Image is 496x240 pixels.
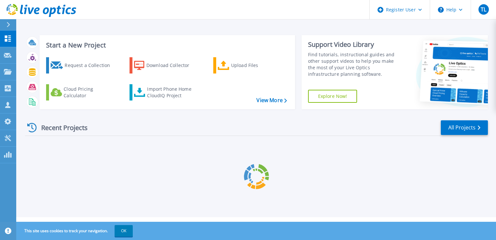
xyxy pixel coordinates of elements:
button: OK [115,225,133,237]
div: Recent Projects [25,120,96,136]
div: Upload Files [231,59,283,72]
a: Upload Files [213,57,286,73]
a: View More [256,97,287,103]
div: Support Video Library [308,40,402,49]
div: Download Collector [146,59,198,72]
h3: Start a New Project [46,42,287,49]
span: TL [481,7,486,12]
div: Import Phone Home CloudIQ Project [147,86,198,99]
div: Find tutorials, instructional guides and other support videos to help you make the most of your L... [308,51,402,77]
a: All Projects [441,120,488,135]
a: Download Collector [130,57,202,73]
div: Request a Collection [65,59,117,72]
a: Cloud Pricing Calculator [46,84,118,100]
a: Request a Collection [46,57,118,73]
span: This site uses cookies to track your navigation. [18,225,133,237]
a: Explore Now! [308,90,357,103]
div: Cloud Pricing Calculator [64,86,116,99]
